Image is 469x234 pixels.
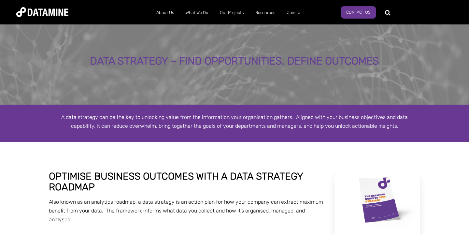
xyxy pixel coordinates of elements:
[281,4,307,21] a: Join Us
[341,6,376,19] a: Contact Us
[214,4,249,21] a: Our Projects
[16,7,68,17] img: Datamine
[61,114,408,129] span: A data strategy can be the key to unlocking value from the information your organisation gathers....
[249,4,281,21] a: Resources
[49,170,303,193] span: Optimise business outcomes with a data strategy roadmap
[150,4,180,21] a: About Us
[180,4,214,21] a: What We Do
[55,55,414,67] div: Data strategy – find opportunities, define outcomes
[49,199,323,223] span: Also known as an analytics roadmap, a data strategy is an action plan for how your company can ex...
